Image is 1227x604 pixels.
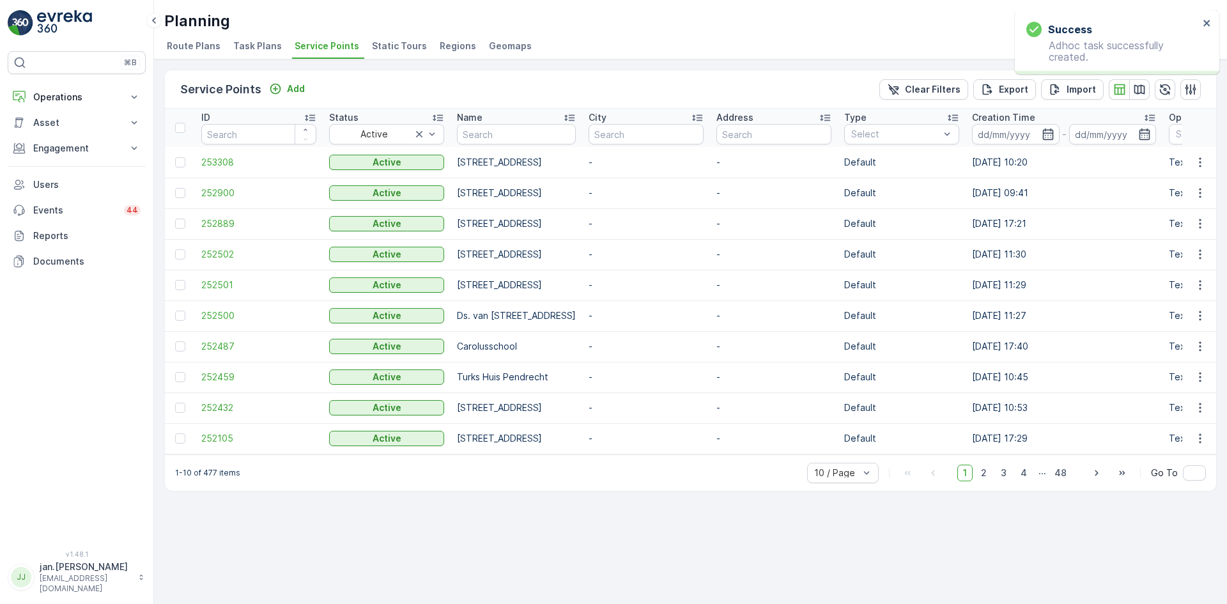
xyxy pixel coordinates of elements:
div: Toggle Row Selected [175,311,185,321]
td: - [710,392,838,423]
td: - [710,362,838,392]
button: Active [329,369,444,385]
button: JJjan.[PERSON_NAME][EMAIL_ADDRESS][DOMAIN_NAME] [8,561,146,594]
div: Toggle Row Selected [175,341,185,352]
h3: Success [1048,22,1092,37]
p: ID [201,111,210,124]
img: logo [8,10,33,36]
button: Asset [8,110,146,136]
td: - [582,239,710,270]
td: Default [838,331,966,362]
p: Active [373,309,401,322]
td: Carolusschool [451,331,582,362]
a: Users [8,172,146,197]
td: - [582,270,710,300]
p: 1-10 of 477 items [175,468,240,478]
p: Address [716,111,753,124]
td: Default [838,300,966,331]
p: Active [373,340,401,353]
td: - [710,178,838,208]
button: Active [329,155,444,170]
span: 252487 [201,340,316,353]
td: Ds. van [STREET_ADDRESS] [451,300,582,331]
td: - [710,239,838,270]
td: Default [838,178,966,208]
p: Active [373,248,401,261]
td: Turks Huis Pendrecht [451,362,582,392]
span: 252500 [201,309,316,322]
p: Reports [33,229,141,242]
td: [DATE] 10:20 [966,147,1162,178]
p: Import [1067,83,1096,96]
td: [DATE] 11:30 [966,239,1162,270]
p: ⌘B [124,58,137,68]
td: - [582,331,710,362]
td: [DATE] 11:27 [966,300,1162,331]
p: Active [373,217,401,230]
div: Toggle Row Selected [175,433,185,444]
p: Active [373,401,401,414]
p: Events [33,204,116,217]
button: Active [329,400,444,415]
div: Toggle Row Selected [175,280,185,290]
td: - [710,300,838,331]
td: - [710,423,838,454]
td: - [582,208,710,239]
button: Active [329,277,444,293]
td: [DATE] 17:21 [966,208,1162,239]
p: Export [999,83,1028,96]
p: Service Points [180,81,261,98]
a: Reports [8,223,146,249]
p: Active [373,156,401,169]
td: [DATE] 17:40 [966,331,1162,362]
div: Toggle Row Selected [175,403,185,413]
td: - [710,270,838,300]
div: Toggle Row Selected [175,219,185,229]
p: Operations [1169,111,1218,124]
td: [STREET_ADDRESS] [451,239,582,270]
button: Active [329,185,444,201]
input: Search [201,124,316,144]
p: 44 [127,205,138,215]
td: Default [838,270,966,300]
p: Users [33,178,141,191]
span: v 1.48.1 [8,550,146,558]
p: Type [844,111,867,124]
td: Default [838,147,966,178]
div: JJ [11,567,31,587]
span: 252501 [201,279,316,291]
td: [STREET_ADDRESS] [451,208,582,239]
div: Toggle Row Selected [175,188,185,198]
span: 48 [1049,465,1072,481]
td: [DATE] 17:29 [966,423,1162,454]
a: 252889 [201,217,316,230]
input: dd/mm/yyyy [1069,124,1157,144]
a: 253308 [201,156,316,169]
td: - [582,178,710,208]
p: Status [329,111,359,124]
td: [DATE] 09:41 [966,178,1162,208]
button: Active [329,308,444,323]
td: [STREET_ADDRESS] [451,147,582,178]
a: 252502 [201,248,316,261]
span: 2 [975,465,992,481]
p: - [1062,127,1067,142]
a: 252900 [201,187,316,199]
p: Operations [33,91,120,104]
td: - [582,300,710,331]
td: Default [838,423,966,454]
span: 1 [957,465,973,481]
p: City [589,111,606,124]
td: [STREET_ADDRESS] [451,178,582,208]
td: [DATE] 10:45 [966,362,1162,392]
span: 3 [995,465,1012,481]
p: Add [287,82,305,95]
td: Default [838,208,966,239]
button: Import [1041,79,1104,100]
td: [STREET_ADDRESS] [451,423,582,454]
p: Name [457,111,482,124]
p: Active [373,371,401,383]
